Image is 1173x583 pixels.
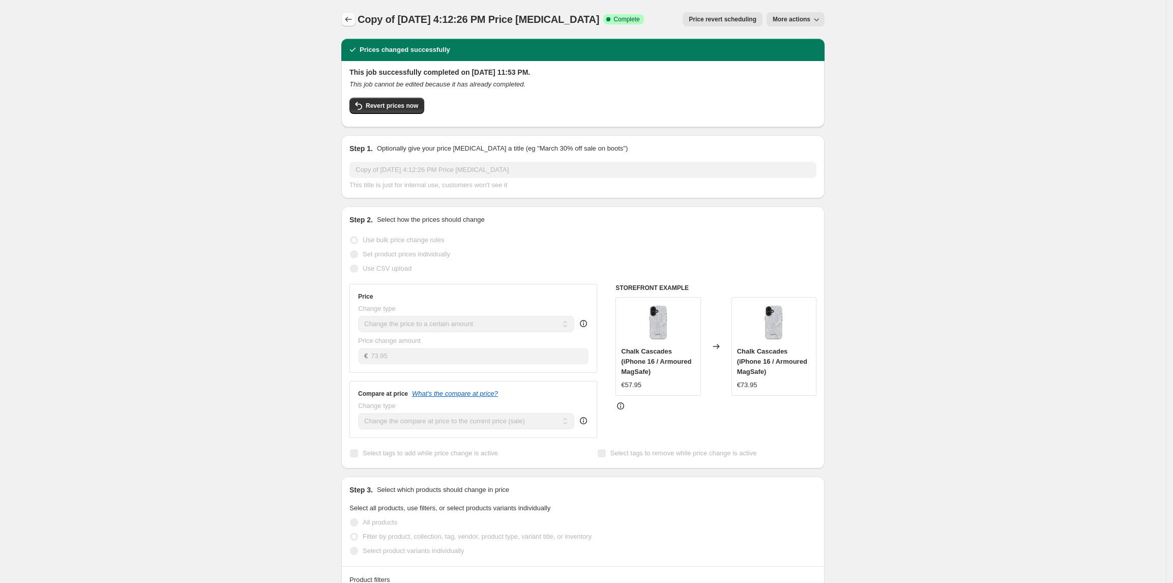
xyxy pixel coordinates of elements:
[358,305,396,312] span: Change type
[349,67,816,77] h2: This job successfully completed on [DATE] 11:53 PM.
[358,402,396,410] span: Change type
[364,352,368,360] span: €
[371,348,588,364] input: 80.00
[349,485,373,495] h2: Step 3.
[360,45,450,55] h2: Prices changed successfully
[412,390,498,397] button: What's the compare at price?
[349,181,507,189] span: This title is just for internal use, customers won't see it
[358,14,599,25] span: Copy of [DATE] 4:12:26 PM Price [MEDICAL_DATA]
[737,347,807,375] span: Chalk Cascades (iPhone 16 / Armoured MagSafe)
[615,284,816,292] h6: STOREFRONT EXAMPLE
[689,15,756,23] span: Price revert scheduling
[377,485,509,495] p: Select which products should change in price
[578,318,589,329] div: help
[349,162,816,178] input: 30% off holiday sale
[638,303,679,343] img: Chalk-cascades_i16-tough-p1_80x.jpg
[753,303,794,343] img: Chalk-cascades_i16-tough-p1_80x.jpg
[377,215,485,225] p: Select how the prices should change
[349,504,550,512] span: Select all products, use filters, or select products variants individually
[767,12,825,26] button: More actions
[349,98,424,114] button: Revert prices now
[683,12,763,26] button: Price revert scheduling
[363,265,412,272] span: Use CSV upload
[377,143,628,154] p: Optionally give your price [MEDICAL_DATA] a title (eg "March 30% off sale on boots")
[363,250,450,258] span: Set product prices individually
[621,381,641,389] span: €57.95
[358,293,373,301] h3: Price
[358,337,421,344] span: Price change amount
[773,15,810,23] span: More actions
[578,416,589,426] div: help
[349,215,373,225] h2: Step 2.
[358,390,408,398] h3: Compare at price
[341,12,356,26] button: Price change jobs
[610,449,757,457] span: Select tags to remove while price change is active
[363,533,592,540] span: Filter by product, collection, tag, vendor, product type, variant title, or inventory
[349,80,525,88] i: This job cannot be edited because it has already completed.
[363,518,397,526] span: All products
[363,449,498,457] span: Select tags to add while price change is active
[613,15,639,23] span: Complete
[737,381,757,389] span: €73.95
[349,143,373,154] h2: Step 1.
[363,236,444,244] span: Use bulk price change rules
[366,102,418,110] span: Revert prices now
[363,547,464,555] span: Select product variants individually
[621,347,691,375] span: Chalk Cascades (iPhone 16 / Armoured MagSafe)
